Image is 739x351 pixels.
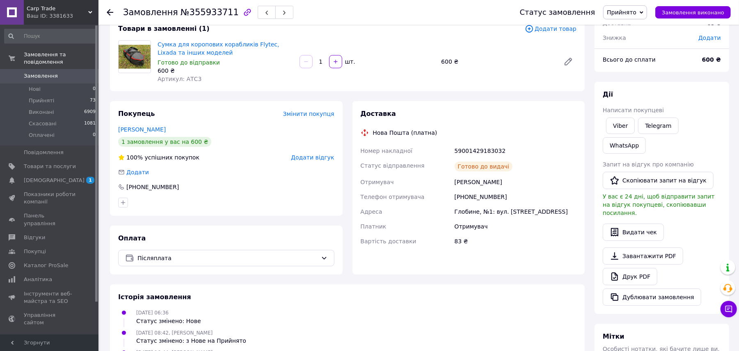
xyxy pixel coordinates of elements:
a: Друк PDF [603,268,657,285]
span: Змінити покупця [283,111,334,117]
span: Платник [361,223,387,230]
span: Адреса [361,208,382,215]
a: Telegram [638,118,678,134]
span: Управління сайтом [24,312,76,326]
b: 600 ₴ [702,56,721,63]
span: Відгуки [24,234,45,241]
span: Нові [29,85,41,93]
span: Додати [126,169,149,175]
span: [DEMOGRAPHIC_DATA] [24,177,85,184]
span: Статус відправлення [361,162,425,169]
div: Готово до видачі [455,162,513,171]
div: 600 ₴ [158,67,293,75]
a: WhatsApp [603,137,646,154]
span: Оплата [118,234,146,242]
span: Товари в замовленні (1) [118,25,210,32]
span: Замовлення [24,72,58,80]
span: Написати покупцеві [603,107,664,113]
span: У вас є 24 дні, щоб відправити запит на відгук покупцеві, скопіювавши посилання. [603,193,715,216]
span: Доставка [361,110,396,118]
div: 83 ₴ [453,234,578,249]
div: [PHONE_NUMBER] [453,189,578,204]
span: Каталог ProSale [24,262,68,269]
span: 1 [86,177,94,184]
button: Видати чек [603,224,664,241]
span: 1081 [84,120,96,127]
img: Сумка для коропових корабликів Flytec, Lixada та інших моделей [119,45,151,69]
div: [PHONE_NUMBER] [126,183,180,191]
button: Замовлення виконано [655,6,731,18]
span: Гаманець компанії [24,333,76,348]
span: Товари та послуги [24,163,76,170]
a: [PERSON_NAME] [118,126,166,133]
div: Повернутися назад [107,8,113,16]
a: Сумка для коропових корабликів Flytec, Lixada та інших моделей [158,41,279,56]
a: Viber [606,118,635,134]
button: Чат з покупцем [721,301,737,317]
span: Додати товар [525,24,577,33]
span: 0 [93,85,96,93]
span: Оплачені [29,132,55,139]
span: Повідомлення [24,149,64,156]
span: Додати відгук [291,154,334,161]
span: Всього до сплати [603,56,656,63]
span: Запит на відгук про компанію [603,161,694,168]
a: Редагувати [560,53,577,70]
span: [DATE] 06:36 [136,310,169,316]
span: Доставка [603,20,631,26]
span: Отримувач [361,179,394,185]
span: Виконані [29,109,54,116]
span: Аналітика [24,276,52,283]
span: Замовлення виконано [662,9,724,16]
span: Готово до відправки [158,59,220,66]
span: Прийняті [29,97,54,104]
span: Номер накладної [361,148,413,154]
span: Додати [698,35,721,41]
button: Дублювати замовлення [603,289,701,306]
div: [PERSON_NAME] [453,175,578,189]
div: Нова Пошта (платна) [371,129,439,137]
div: Статус змінено: Нове [136,317,201,325]
div: Статус замовлення [520,8,595,16]
button: Скопіювати запит на відгук [603,172,714,189]
span: Інструменти веб-майстра та SEO [24,290,76,305]
span: Знижка [603,35,626,41]
span: Скасовані [29,120,57,127]
div: Отримувач [453,219,578,234]
span: Вартість доставки [361,238,416,245]
span: Замовлення та повідомлення [24,51,98,66]
div: 600 ₴ [438,56,557,67]
input: Пошук [4,29,96,44]
span: Carp Trade [27,5,88,12]
span: Артикул: АТС3 [158,76,201,82]
span: Показники роботи компанії [24,191,76,206]
div: успішних покупок [118,153,199,162]
span: 0 [93,132,96,139]
span: Дії [603,90,613,98]
span: Замовлення [123,7,178,17]
span: 6909 [84,109,96,116]
span: Панель управління [24,212,76,227]
span: Телефон отримувача [361,194,425,200]
div: 59001429183032 [453,143,578,158]
div: Глобине, №1: вул. [STREET_ADDRESS] [453,204,578,219]
span: [DATE] 08:42, [PERSON_NAME] [136,330,213,336]
span: Покупці [24,248,46,255]
div: шт. [343,58,356,66]
div: Статус змінено: з Нове на Прийнято [136,337,246,345]
span: №355933711 [181,7,239,17]
span: 100% [126,154,143,161]
span: Мітки [603,333,625,340]
div: 1 замовлення у вас на 600 ₴ [118,137,211,147]
span: 73 [90,97,96,104]
span: Історія замовлення [118,293,191,301]
span: Покупець [118,110,155,118]
span: Післяплата [137,254,318,263]
a: Завантажити PDF [603,247,683,265]
div: Ваш ID: 3381633 [27,12,98,20]
span: Прийнято [607,9,636,16]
